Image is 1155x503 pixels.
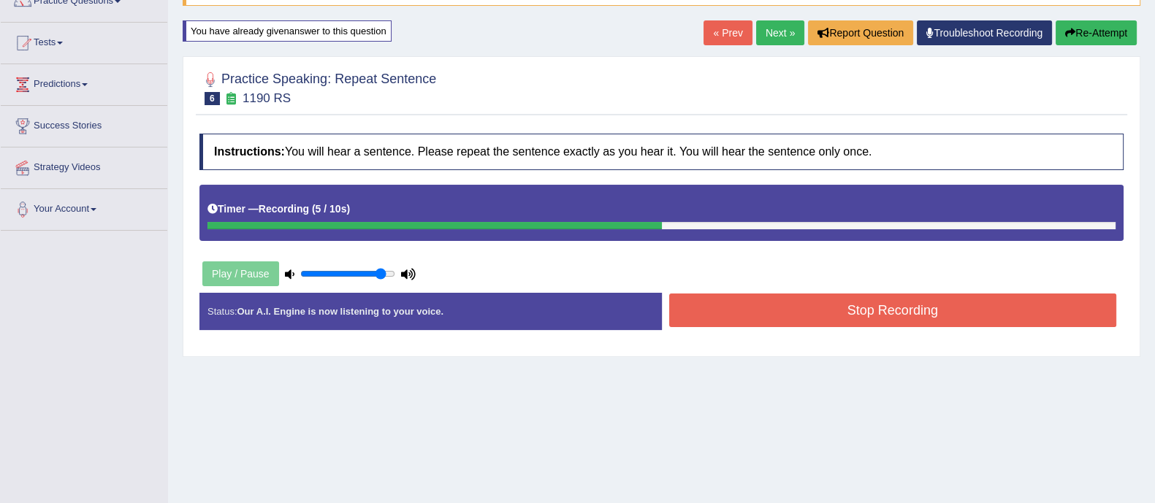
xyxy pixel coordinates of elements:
[214,145,285,158] b: Instructions:
[756,20,804,45] a: Next »
[259,203,309,215] b: Recording
[207,204,350,215] h5: Timer —
[1,147,167,184] a: Strategy Videos
[1,23,167,59] a: Tests
[316,203,347,215] b: 5 / 10s
[183,20,392,42] div: You have already given answer to this question
[199,69,436,105] h2: Practice Speaking: Repeat Sentence
[199,134,1124,170] h4: You will hear a sentence. Please repeat the sentence exactly as you hear it. You will hear the se...
[808,20,913,45] button: Report Question
[1,106,167,142] a: Success Stories
[205,92,220,105] span: 6
[669,293,1117,327] button: Stop Recording
[237,306,443,317] strong: Our A.I. Engine is now listening to your voice.
[199,293,662,330] div: Status:
[346,203,350,215] b: )
[224,92,239,106] small: Exam occurring question
[312,203,316,215] b: (
[917,20,1052,45] a: Troubleshoot Recording
[243,91,291,105] small: 1190 RS
[1,189,167,226] a: Your Account
[704,20,752,45] a: « Prev
[1,64,167,101] a: Predictions
[1056,20,1137,45] button: Re-Attempt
